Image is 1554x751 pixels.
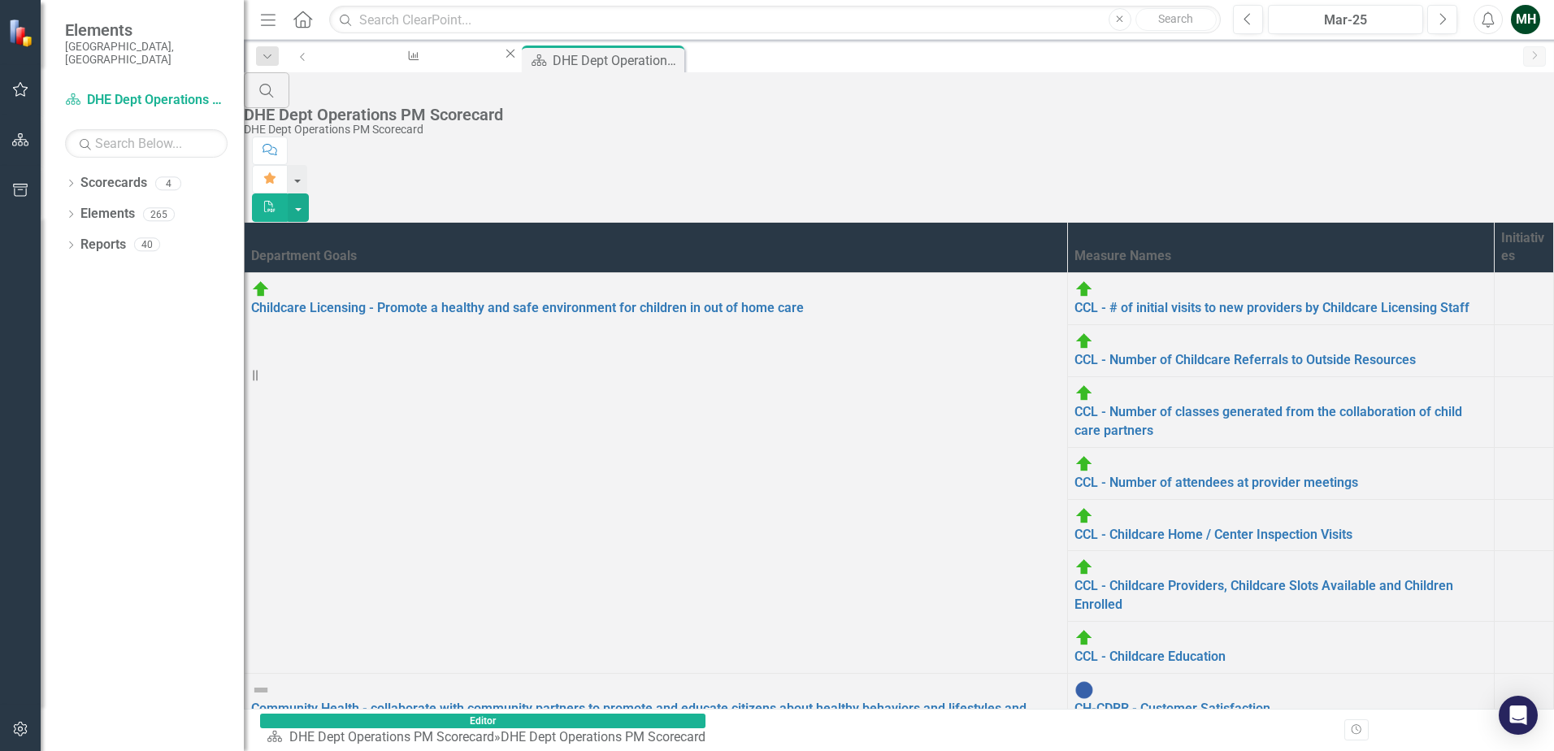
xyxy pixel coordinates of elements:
img: On Target [251,280,271,299]
button: MH [1511,5,1540,34]
img: On Target [1074,628,1094,648]
span: Editor [260,714,705,728]
td: Double-Click to Edit Right Click for Context Menu [1068,673,1495,725]
a: Scorecards [80,174,147,193]
div: DHE Dept Operations PM Scorecard [244,106,1546,124]
div: 40 [134,238,160,252]
input: Search Below... [65,129,228,158]
td: Double-Click to Edit Right Click for Context Menu [1068,273,1495,325]
div: DHE Dept Operations PM Scorecard [244,124,1546,136]
input: Search ClearPoint... [329,6,1221,34]
img: On Target [1074,332,1094,351]
span: Search [1158,12,1193,25]
div: 265 [143,207,175,221]
div: Mar-25 [1274,11,1417,30]
div: Open Intercom Messenger [1499,696,1538,735]
a: CCL - # of initial visits to new providers by Childcare Licensing Staff [1074,300,1469,315]
img: On Target [1074,280,1094,299]
td: Double-Click to Edit Right Click for Context Menu [1068,325,1495,377]
div: Initiatives [1501,229,1547,267]
div: Department Goals [251,247,1061,266]
a: CH-CDRR - Customer Satisfaction [1074,701,1270,716]
a: Elements [80,205,135,224]
div: 4 [155,176,181,190]
div: DHE Dept Operations PM Scorecard [501,729,705,744]
img: On Target [1074,558,1094,577]
div: » [267,728,712,747]
div: Measure Names [1074,247,1487,266]
a: CCL - Childcare Education [1074,649,1226,664]
img: On Target [1074,384,1094,403]
img: On Target [1074,454,1094,474]
td: Double-Click to Edit Right Click for Context Menu [1068,622,1495,674]
a: CH-SafeKids - Safe Kids Program [319,46,502,66]
td: Double-Click to Edit Right Click for Context Menu [1068,447,1495,499]
td: Double-Click to Edit Right Click for Context Menu [1068,377,1495,448]
img: Not Defined [251,680,271,700]
a: CCL - Childcare Home / Center Inspection Visits [1074,527,1352,542]
td: Double-Click to Edit Right Click for Context Menu [1068,499,1495,551]
a: Community Health - collaborate with community partners to promote and educate citizens about heal... [251,701,1027,735]
a: CCL - Number of classes generated from the collaboration of child care partners [1074,404,1462,438]
span: Elements [65,20,228,40]
button: Mar-25 [1268,5,1423,34]
a: Childcare Licensing - Promote a healthy and safe environment for children in out of home care [251,300,804,315]
div: CH-SafeKids - Safe Kids Program [334,61,488,81]
div: DHE Dept Operations PM Scorecard [553,50,680,71]
img: On Target [1074,506,1094,526]
img: No Information [1074,680,1094,700]
td: Double-Click to Edit Right Click for Context Menu [1068,551,1495,622]
td: Double-Click to Edit Right Click for Context Menu [245,273,1068,674]
a: CCL - Number of attendees at provider meetings [1074,475,1358,490]
img: ClearPoint Strategy [8,19,37,47]
a: CCL - Number of Childcare Referrals to Outside Resources [1074,352,1416,367]
a: DHE Dept Operations PM Scorecard [289,729,494,744]
button: Search [1135,8,1217,31]
small: [GEOGRAPHIC_DATA], [GEOGRAPHIC_DATA] [65,40,228,67]
a: Reports [80,236,126,254]
a: CCL - Childcare Providers, Childcare Slots Available and Children Enrolled [1074,578,1453,612]
a: DHE Dept Operations PM Scorecard [65,91,228,110]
